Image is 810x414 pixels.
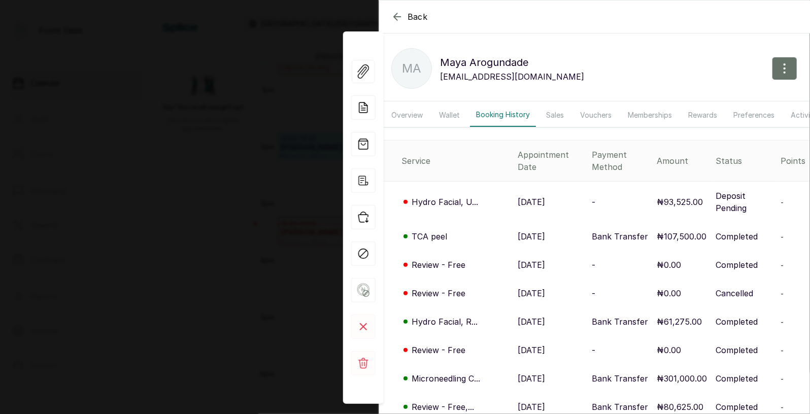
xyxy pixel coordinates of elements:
p: Bank Transfer [592,401,648,413]
p: ₦80,625.00 [657,401,704,413]
p: Completed [716,230,758,243]
p: ₦93,525.00 [657,196,703,208]
p: - [592,344,595,356]
p: [DATE] [518,196,546,208]
div: Amount [657,155,708,167]
button: Sales [540,103,570,127]
p: - [592,287,595,299]
button: Back [391,11,428,23]
p: ₦0.00 [657,259,682,271]
span: Back [408,11,428,23]
span: - [781,261,784,269]
p: Completed [716,344,758,356]
p: Completed [716,401,758,413]
p: [DATE] [518,259,546,271]
p: [DATE] [518,401,546,413]
p: [EMAIL_ADDRESS][DOMAIN_NAME] [440,71,584,83]
p: Review - Free [412,344,465,356]
p: Completed [716,259,758,271]
p: Bank Transfer [592,372,648,385]
button: Memberships [622,103,678,127]
button: Wallet [433,103,466,127]
p: ₦301,000.00 [657,372,707,385]
div: Appointment Date [518,149,584,173]
span: - [781,232,784,241]
p: Review - Free,... [412,401,474,413]
span: - [781,403,784,411]
button: Preferences [727,103,781,127]
button: Overview [385,103,429,127]
p: [DATE] [518,344,546,356]
p: Hydro Facial, R... [412,316,478,328]
p: Microneedling C... [412,372,480,385]
p: TCA peel [412,230,447,243]
div: Payment Method [592,149,649,173]
span: - [781,318,784,326]
span: - [781,346,784,355]
p: Deposit Pending [716,190,772,214]
span: - [781,198,784,206]
p: MA [402,59,421,78]
div: Service [401,155,510,167]
button: Booking History [470,103,536,127]
p: ₦107,500.00 [657,230,707,243]
div: Points [781,155,805,167]
p: Hydro Facial, U... [412,196,478,208]
p: [DATE] [518,230,546,243]
p: Bank Transfer [592,316,648,328]
p: ₦61,275.00 [657,316,702,328]
p: - [592,196,595,208]
p: [DATE] [518,316,546,328]
p: ₦0.00 [657,287,682,299]
p: Bank Transfer [592,230,648,243]
p: Cancelled [716,287,754,299]
span: - [781,374,784,383]
button: Vouchers [574,103,618,127]
p: Completed [716,372,758,385]
p: Completed [716,316,758,328]
p: Maya Arogundade [440,54,584,71]
div: Status [716,155,772,167]
p: [DATE] [518,372,546,385]
p: - [592,259,595,271]
p: Review - Free [412,287,465,299]
span: - [781,289,784,298]
p: ₦0.00 [657,344,682,356]
p: Review - Free [412,259,465,271]
p: [DATE] [518,287,546,299]
button: Rewards [682,103,723,127]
